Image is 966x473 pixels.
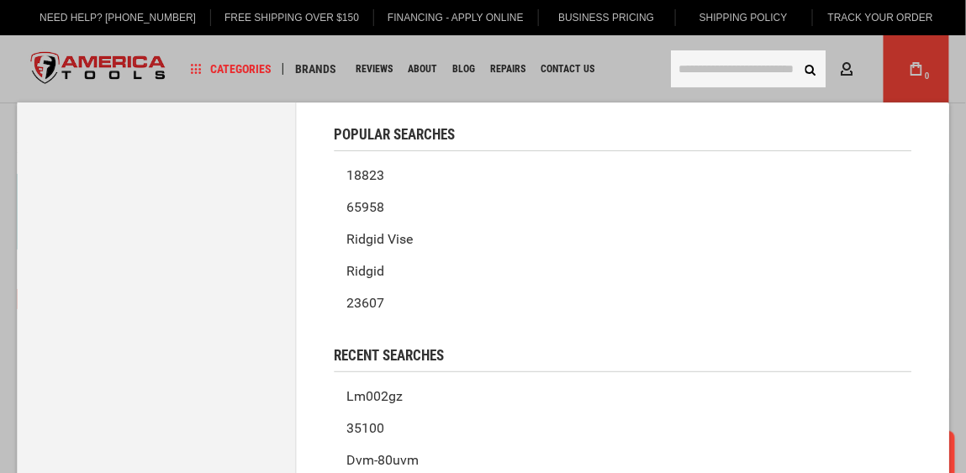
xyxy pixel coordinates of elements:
button: Search [794,53,826,85]
a: 18823 [335,160,911,192]
a: Categories [183,58,279,81]
p: Chat now [24,25,190,39]
span: Brands [295,63,336,75]
a: lm002gz [335,381,911,413]
span: Popular Searches [335,128,456,142]
a: Ridgid [335,255,911,287]
a: Ridgid vise [335,223,911,255]
a: 23607 [335,287,911,319]
a: 35100 [335,413,911,444]
a: 65958 [335,192,911,223]
button: Open LiveChat chat widget [193,22,214,42]
a: Brands [288,58,344,81]
span: Categories [191,63,272,75]
span: Recent Searches [335,349,445,363]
